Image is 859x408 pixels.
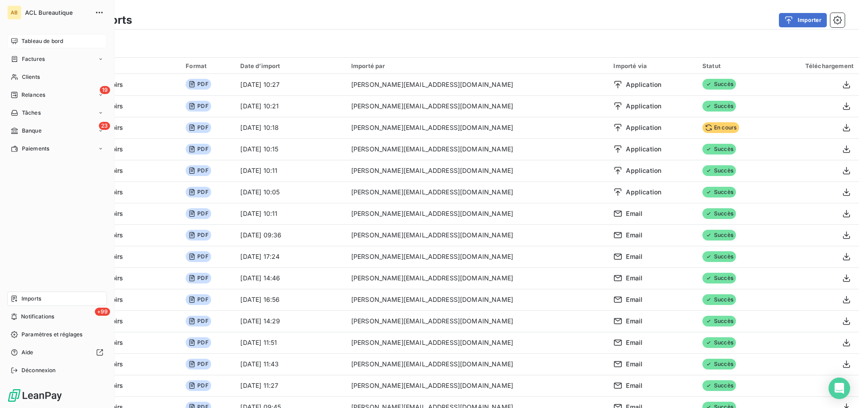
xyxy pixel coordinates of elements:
td: [DATE] 14:46 [235,267,345,289]
a: Aide [7,345,107,360]
span: PDF [186,208,211,219]
span: Email [626,252,642,261]
span: ACL Bureautique [25,9,89,16]
td: [DATE] 10:11 [235,203,345,224]
span: Succès [702,144,736,155]
span: PDF [186,251,211,262]
span: Relances [21,91,45,99]
span: PDF [186,165,211,176]
span: Succès [702,380,736,391]
span: Paiements [22,145,49,153]
div: AB [7,5,21,20]
span: Application [626,80,661,89]
span: Succès [702,165,736,176]
span: Application [626,145,661,154]
span: Succès [702,294,736,305]
span: PDF [186,359,211,369]
span: Email [626,317,642,326]
span: PDF [186,230,211,241]
span: Imports [21,295,41,303]
span: Notifications [21,313,54,321]
span: PDF [186,122,211,133]
span: Application [626,166,661,175]
span: PDF [186,337,211,348]
span: PDF [186,273,211,283]
td: [PERSON_NAME][EMAIL_ADDRESS][DOMAIN_NAME] [346,246,608,267]
td: [DATE] 10:18 [235,117,345,138]
td: [DATE] 14:29 [235,310,345,332]
span: Succès [702,79,736,90]
td: [DATE] 11:43 [235,353,345,375]
td: [DATE] 10:21 [235,95,345,117]
span: PDF [186,380,211,391]
button: Importer [779,13,827,27]
span: Banque [22,127,42,135]
td: [PERSON_NAME][EMAIL_ADDRESS][DOMAIN_NAME] [346,181,608,203]
div: Statut [702,62,764,69]
span: PDF [186,101,211,112]
td: [PERSON_NAME][EMAIL_ADDRESS][DOMAIN_NAME] [346,375,608,396]
span: Application [626,188,661,197]
span: Aide [21,348,34,356]
td: [DATE] 17:24 [235,246,345,267]
td: [PERSON_NAME][EMAIL_ADDRESS][DOMAIN_NAME] [346,289,608,310]
td: [PERSON_NAME][EMAIL_ADDRESS][DOMAIN_NAME] [346,224,608,246]
span: Paramètres et réglages [21,331,82,339]
div: Date d’import [240,62,340,69]
td: [PERSON_NAME][EMAIL_ADDRESS][DOMAIN_NAME] [346,160,608,181]
span: En cours [702,122,739,133]
img: Logo LeanPay [7,388,63,403]
td: [DATE] 11:51 [235,332,345,353]
td: [DATE] 10:11 [235,160,345,181]
span: PDF [186,316,211,326]
span: Application [626,102,661,111]
td: [DATE] 10:27 [235,74,345,95]
td: [PERSON_NAME][EMAIL_ADDRESS][DOMAIN_NAME] [346,203,608,224]
span: Succès [702,251,736,262]
td: [PERSON_NAME][EMAIL_ADDRESS][DOMAIN_NAME] [346,95,608,117]
span: Factures [22,55,45,63]
td: [PERSON_NAME][EMAIL_ADDRESS][DOMAIN_NAME] [346,74,608,95]
span: PDF [186,144,211,155]
span: PDF [186,79,211,90]
div: Importé via [613,62,691,69]
td: [PERSON_NAME][EMAIL_ADDRESS][DOMAIN_NAME] [346,310,608,332]
span: Email [626,338,642,347]
span: Succès [702,101,736,112]
span: Succès [702,208,736,219]
span: Application [626,123,661,132]
span: Tâches [22,109,41,117]
span: Email [626,381,642,390]
td: [PERSON_NAME][EMAIL_ADDRESS][DOMAIN_NAME] [346,117,608,138]
span: Email [626,360,642,369]
td: [DATE] 10:15 [235,138,345,160]
span: Email [626,274,642,283]
td: [DATE] 10:05 [235,181,345,203]
td: [PERSON_NAME][EMAIL_ADDRESS][DOMAIN_NAME] [346,138,608,160]
td: [PERSON_NAME][EMAIL_ADDRESS][DOMAIN_NAME] [346,267,608,289]
span: PDF [186,187,211,198]
span: 19 [100,86,110,94]
span: Email [626,295,642,304]
td: [DATE] 11:27 [235,375,345,396]
span: Clients [22,73,40,81]
span: Succès [702,316,736,326]
span: Succès [702,230,736,241]
div: Importé par [351,62,603,69]
span: Email [626,209,642,218]
span: Déconnexion [21,366,56,374]
span: Succès [702,187,736,198]
td: [DATE] 09:36 [235,224,345,246]
td: [PERSON_NAME][EMAIL_ADDRESS][DOMAIN_NAME] [346,353,608,375]
div: Format [186,62,230,69]
span: Succès [702,359,736,369]
span: Tableau de bord [21,37,63,45]
td: [PERSON_NAME][EMAIL_ADDRESS][DOMAIN_NAME] [346,332,608,353]
span: +99 [95,308,110,316]
span: Email [626,231,642,240]
td: [DATE] 16:56 [235,289,345,310]
div: Open Intercom Messenger [829,378,850,399]
span: 23 [99,122,110,130]
div: Téléchargement [774,62,854,69]
span: Succès [702,273,736,283]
